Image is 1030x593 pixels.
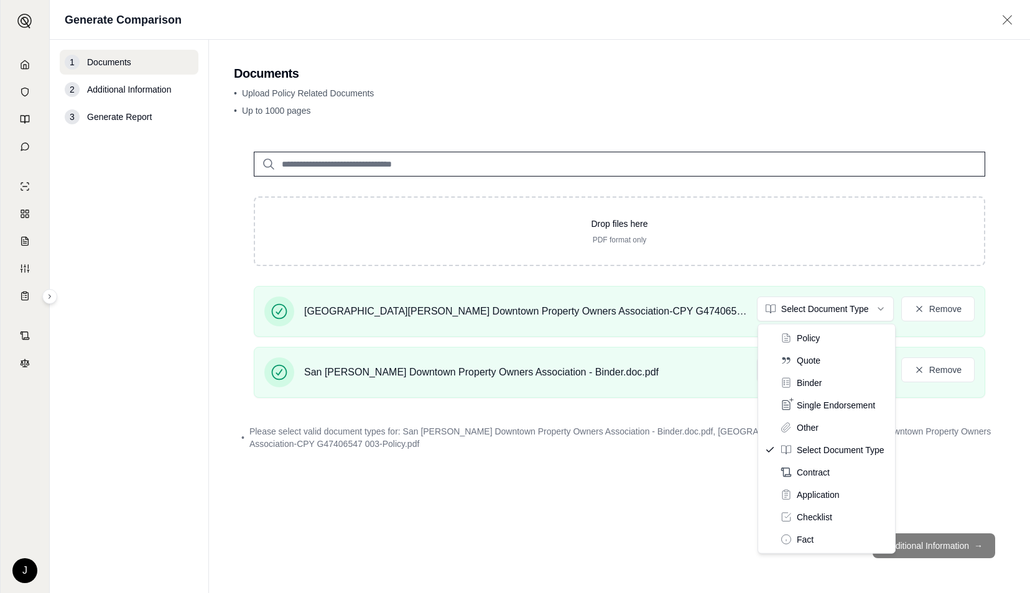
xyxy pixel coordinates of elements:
[797,399,875,411] span: Single Endorsement
[797,444,884,456] span: Select Document Type
[797,466,830,479] span: Contract
[797,332,820,344] span: Policy
[797,533,814,546] span: Fact
[797,511,832,523] span: Checklist
[797,377,822,389] span: Binder
[797,489,840,501] span: Application
[797,354,820,367] span: Quote
[797,421,819,434] span: Other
